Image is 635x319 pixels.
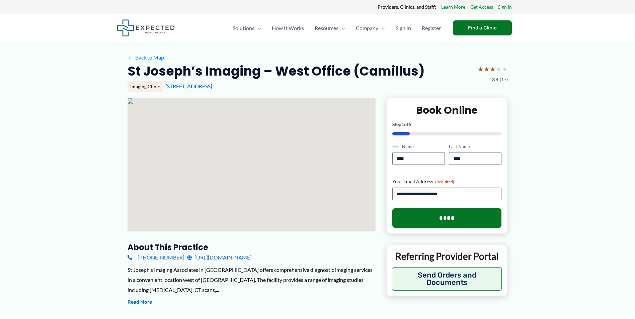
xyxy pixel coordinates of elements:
[422,16,441,40] span: Register
[408,121,411,127] span: 6
[338,16,345,40] span: Menu Toggle
[378,16,385,40] span: Menu Toggle
[128,298,152,306] button: Read More
[441,3,465,11] a: Learn More
[315,16,338,40] span: Resources
[128,63,425,79] h2: St Joseph’s Imaging – West Office (Camillus)
[187,252,252,262] a: [URL][DOMAIN_NAME]
[396,16,411,40] span: Sign In
[492,75,498,84] span: 3.4
[392,267,502,291] button: Send Orders and Documents
[392,143,445,150] label: First Name
[350,16,390,40] a: CompanyMenu Toggle
[309,16,350,40] a: ResourcesMenu Toggle
[470,3,493,11] a: Get Access
[490,63,496,75] span: ★
[128,52,164,63] a: ←Back to Map
[128,265,376,295] div: St Joseph's Imaging Associates in [GEOGRAPHIC_DATA] offers comprehensive diagnostic imaging servi...
[227,16,446,40] nav: Primary Site Navigation
[401,121,404,127] span: 1
[500,75,508,84] span: (17)
[356,16,378,40] span: Company
[266,16,309,40] a: How It Works
[390,16,416,40] a: Sign In
[128,81,163,92] div: Imaging Clinic
[484,63,490,75] span: ★
[453,20,512,35] a: Find a Clinic
[378,4,436,10] strong: Providers, Clinics, and Staff:
[435,179,454,184] span: (Required)
[128,252,184,262] a: [PHONE_NUMBER]
[128,54,134,61] span: ←
[165,83,212,89] a: [STREET_ADDRESS]
[449,143,501,150] label: Last Name
[498,3,512,11] a: Sign In
[254,16,261,40] span: Menu Toggle
[272,16,304,40] span: How It Works
[478,63,484,75] span: ★
[233,16,254,40] span: Solutions
[502,63,508,75] span: ★
[117,19,175,36] img: Expected Healthcare Logo - side, dark font, small
[392,250,502,262] p: Referring Provider Portal
[227,16,266,40] a: SolutionsMenu Toggle
[392,122,502,127] p: Step of
[128,242,376,252] h3: About this practice
[416,16,446,40] a: Register
[496,63,502,75] span: ★
[392,178,502,185] label: Your Email Address
[392,104,502,117] h2: Book Online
